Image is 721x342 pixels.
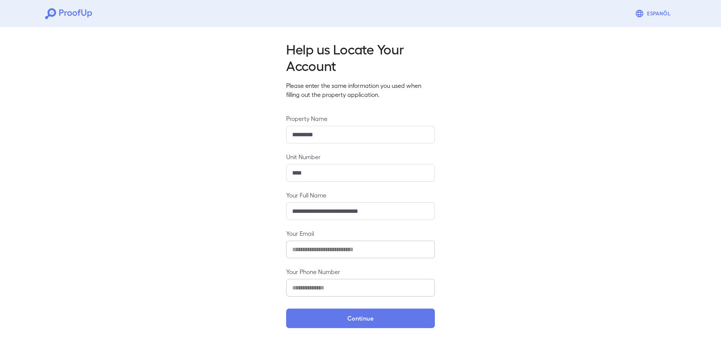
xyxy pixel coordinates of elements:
[286,229,435,238] label: Your Email
[286,309,435,328] button: Continue
[286,267,435,276] label: Your Phone Number
[632,6,676,21] button: Espanõl
[286,152,435,161] label: Unit Number
[286,191,435,199] label: Your Full Name
[286,114,435,123] label: Property Name
[286,41,435,74] h2: Help us Locate Your Account
[286,81,435,99] p: Please enter the same information you used when filling out the property application.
